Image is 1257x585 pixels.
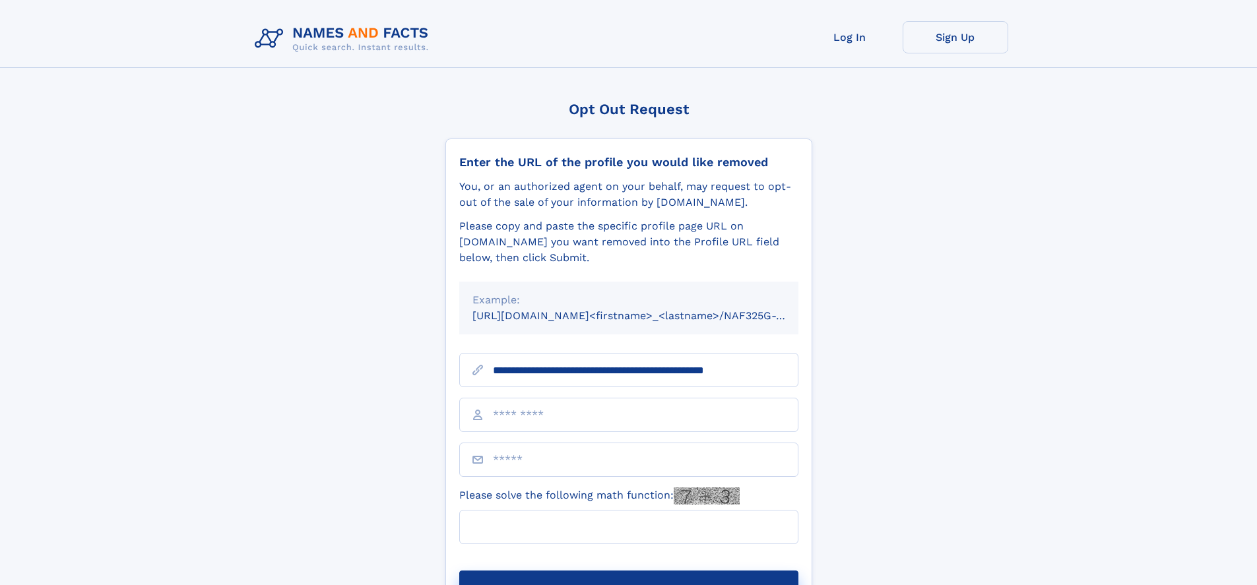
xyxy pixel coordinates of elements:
[249,21,439,57] img: Logo Names and Facts
[459,179,798,210] div: You, or an authorized agent on your behalf, may request to opt-out of the sale of your informatio...
[445,101,812,117] div: Opt Out Request
[903,21,1008,53] a: Sign Up
[459,218,798,266] div: Please copy and paste the specific profile page URL on [DOMAIN_NAME] you want removed into the Pr...
[472,309,823,322] small: [URL][DOMAIN_NAME]<firstname>_<lastname>/NAF325G-xxxxxxxx
[472,292,785,308] div: Example:
[459,487,740,505] label: Please solve the following math function:
[797,21,903,53] a: Log In
[459,155,798,169] div: Enter the URL of the profile you would like removed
